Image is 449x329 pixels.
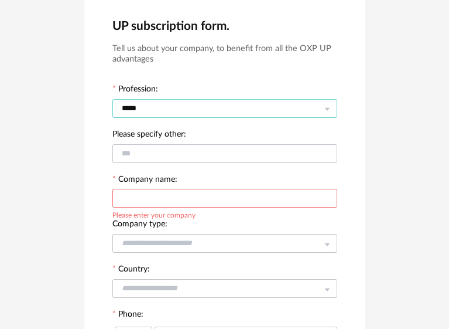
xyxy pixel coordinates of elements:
[112,85,158,96] label: Profession:
[112,265,150,276] label: Country:
[112,209,196,219] div: Please enter your company
[112,43,337,65] h3: Tell us about your company, to benefit from all the OXP UP advantages
[112,310,143,321] label: Phone:
[112,18,337,34] h2: UP subscription form.
[112,175,177,186] label: Company name:
[112,220,167,230] label: Company type:
[112,130,186,141] label: Please specify other:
